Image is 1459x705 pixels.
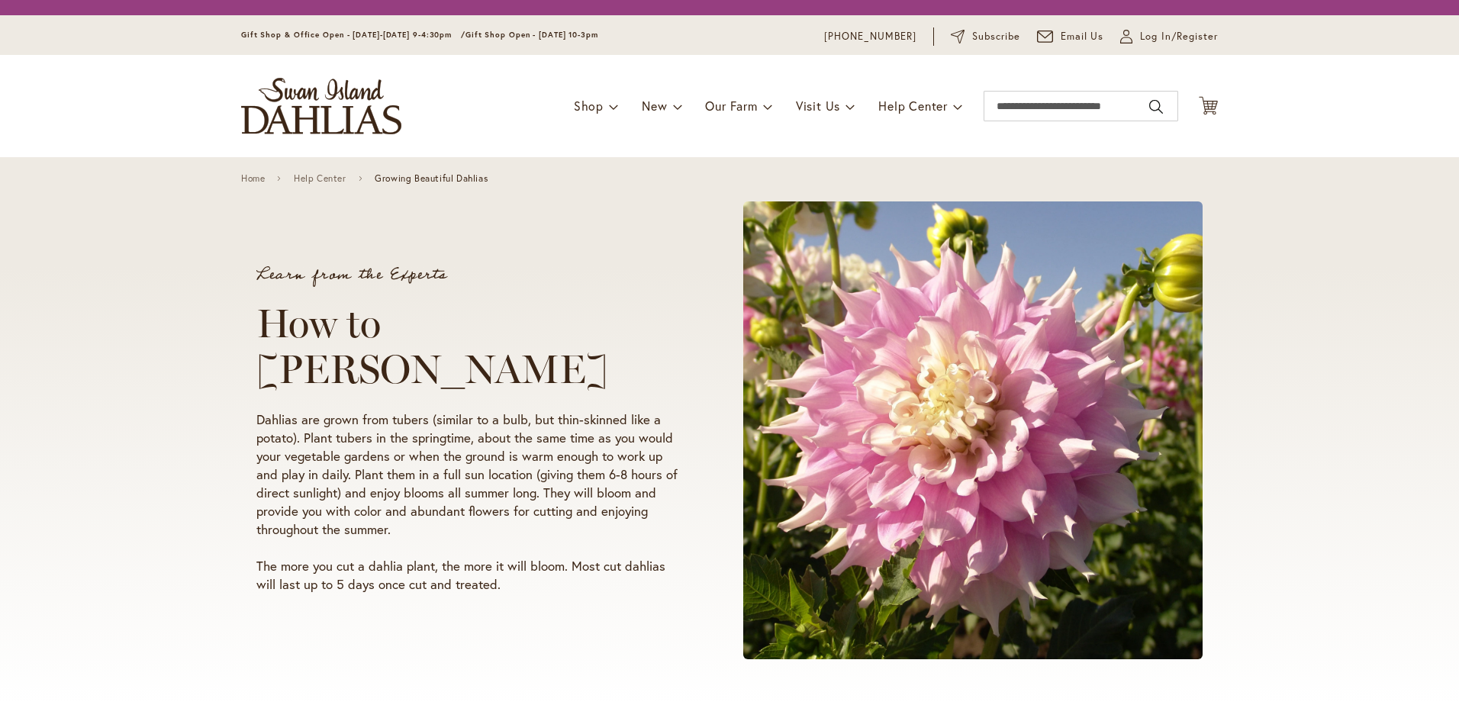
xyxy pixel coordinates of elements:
[1140,29,1218,44] span: Log In/Register
[294,173,346,184] a: Help Center
[1120,29,1218,44] a: Log In/Register
[1061,29,1104,44] span: Email Us
[256,410,685,539] p: Dahlias are grown from tubers (similar to a bulb, but thin-skinned like a potato). Plant tubers i...
[375,173,488,184] span: Growing Beautiful Dahlias
[972,29,1020,44] span: Subscribe
[256,557,685,594] p: The more you cut a dahlia plant, the more it will bloom. Most cut dahlias will last up to 5 days ...
[574,98,604,114] span: Shop
[878,98,948,114] span: Help Center
[241,78,401,134] a: store logo
[951,29,1020,44] a: Subscribe
[824,29,916,44] a: [PHONE_NUMBER]
[1149,95,1163,119] button: Search
[465,30,598,40] span: Gift Shop Open - [DATE] 10-3pm
[642,98,667,114] span: New
[705,98,757,114] span: Our Farm
[1037,29,1104,44] a: Email Us
[241,173,265,184] a: Home
[256,267,685,282] p: Learn from the Experts
[796,98,840,114] span: Visit Us
[256,301,685,392] h1: How to [PERSON_NAME]
[241,30,465,40] span: Gift Shop & Office Open - [DATE]-[DATE] 9-4:30pm /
